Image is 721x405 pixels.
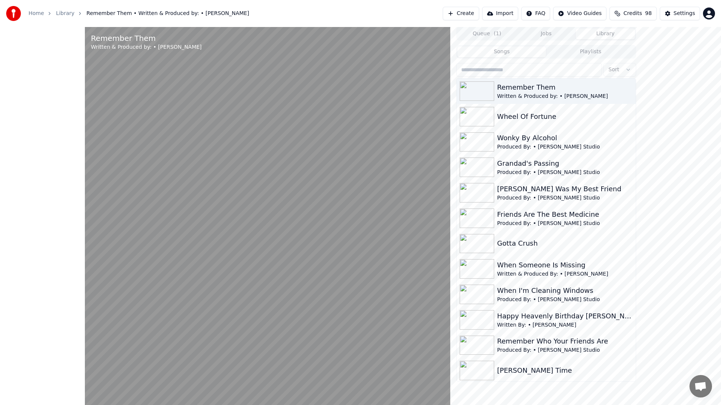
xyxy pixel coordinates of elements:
[576,28,635,39] button: Library
[497,133,633,143] div: Wonky By Alcohol
[497,321,633,329] div: Written By: • [PERSON_NAME]
[497,365,633,376] div: [PERSON_NAME] Time
[91,33,202,43] div: Remember Them
[521,7,550,20] button: FAQ
[497,158,633,169] div: Grandad's Passing
[497,111,633,122] div: Wheel Of Fortune
[660,7,700,20] button: Settings
[497,93,633,100] div: Written & Produced by: • [PERSON_NAME]
[645,10,652,17] span: 98
[29,10,249,17] nav: breadcrumb
[546,46,635,57] button: Playlists
[443,7,479,20] button: Create
[497,238,633,249] div: Gotta Crush
[494,30,501,37] span: ( 1 )
[608,66,619,73] span: Sort
[497,296,633,303] div: Produced By: • [PERSON_NAME] Studio
[497,209,633,220] div: Friends Are The Best Medicine
[497,184,633,194] div: [PERSON_NAME] Was My Best Friend
[497,260,633,270] div: When Someone Is Missing
[497,346,633,354] div: Produced By: • [PERSON_NAME] Studio
[457,46,546,57] button: Songs
[482,7,518,20] button: Import
[457,28,517,39] button: Queue
[86,10,249,17] span: Remember Them • Written & Produced by: • [PERSON_NAME]
[553,7,606,20] button: Video Guides
[497,220,633,227] div: Produced By: • [PERSON_NAME] Studio
[497,143,633,151] div: Produced By: • [PERSON_NAME] Studio
[517,28,576,39] button: Jobs
[497,82,633,93] div: Remember Them
[497,285,633,296] div: When I'm Cleaning Windows
[497,336,633,346] div: Remember Who Your Friends Are
[6,6,21,21] img: youka
[623,10,642,17] span: Credits
[497,194,633,202] div: Produced By: • [PERSON_NAME] Studio
[91,43,202,51] div: Written & Produced by: • [PERSON_NAME]
[29,10,44,17] a: Home
[674,10,695,17] div: Settings
[497,311,633,321] div: Happy Heavenly Birthday [PERSON_NAME]
[56,10,74,17] a: Library
[609,7,656,20] button: Credits98
[689,375,712,397] div: Open chat
[497,169,633,176] div: Produced By: • [PERSON_NAME] Studio
[497,270,633,278] div: Written & Produced By: • [PERSON_NAME]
